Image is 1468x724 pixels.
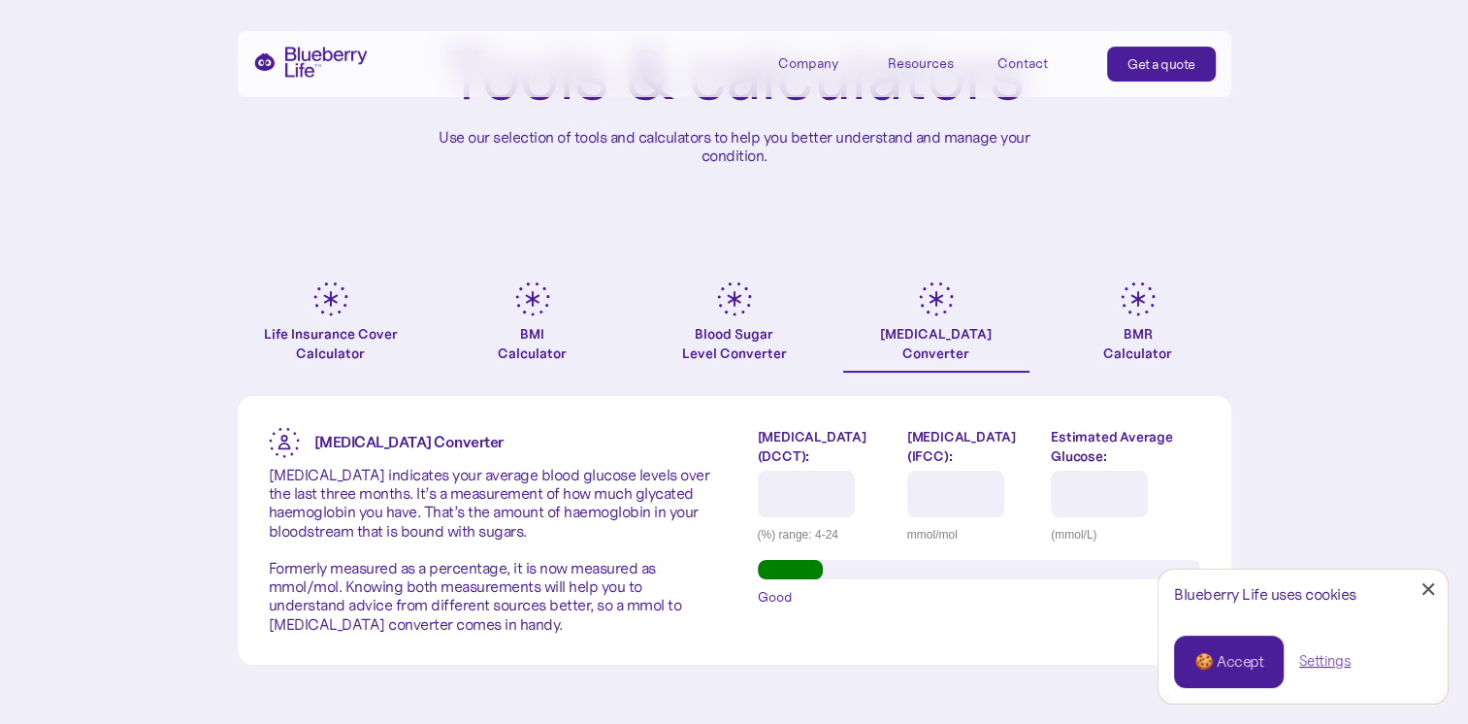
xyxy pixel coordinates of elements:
strong: [MEDICAL_DATA] Converter [314,432,504,451]
a: BMICalculator [440,281,626,373]
a: Blood SugarLevel Converter [641,281,828,373]
div: Resources [888,55,954,72]
h1: Tools & calculators [444,39,1024,113]
div: Resources [888,47,975,79]
div: Blueberry Life uses cookies [1174,585,1432,604]
a: [MEDICAL_DATA]Converter [843,281,1029,373]
div: Get a quote [1127,54,1195,74]
div: (%) range: 4-24 [758,525,893,544]
a: Life Insurance Cover Calculator [238,281,424,373]
a: Close Cookie Popup [1409,570,1448,609]
div: Contact [997,55,1048,72]
label: [MEDICAL_DATA] (IFCC): [907,427,1036,466]
label: Estimated Average Glucose: [1051,427,1199,466]
a: Get a quote [1107,47,1216,82]
div: Blood Sugar Level Converter [682,324,787,363]
a: Settings [1299,651,1351,672]
div: BMR Calculator [1103,324,1172,363]
a: 🍪 Accept [1174,636,1284,688]
div: 🍪 Accept [1194,651,1263,673]
div: Life Insurance Cover Calculator [238,324,424,363]
label: [MEDICAL_DATA] (DCCT): [758,427,893,466]
div: Company [778,55,838,72]
a: home [253,47,368,78]
span: Good [758,587,793,607]
p: Use our selection of tools and calculators to help you better understand and manage your condition. [424,128,1045,165]
a: Contact [997,47,1085,79]
a: BMRCalculator [1045,281,1231,373]
div: Close Cookie Popup [1428,589,1429,590]
div: mmol/mol [907,525,1036,544]
div: [MEDICAL_DATA] Converter [880,324,992,363]
div: (mmol/L) [1051,525,1199,544]
div: BMI Calculator [498,324,567,363]
div: Company [778,47,865,79]
p: [MEDICAL_DATA] indicates your average blood glucose levels over the last three months. It’s a mea... [269,466,711,634]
